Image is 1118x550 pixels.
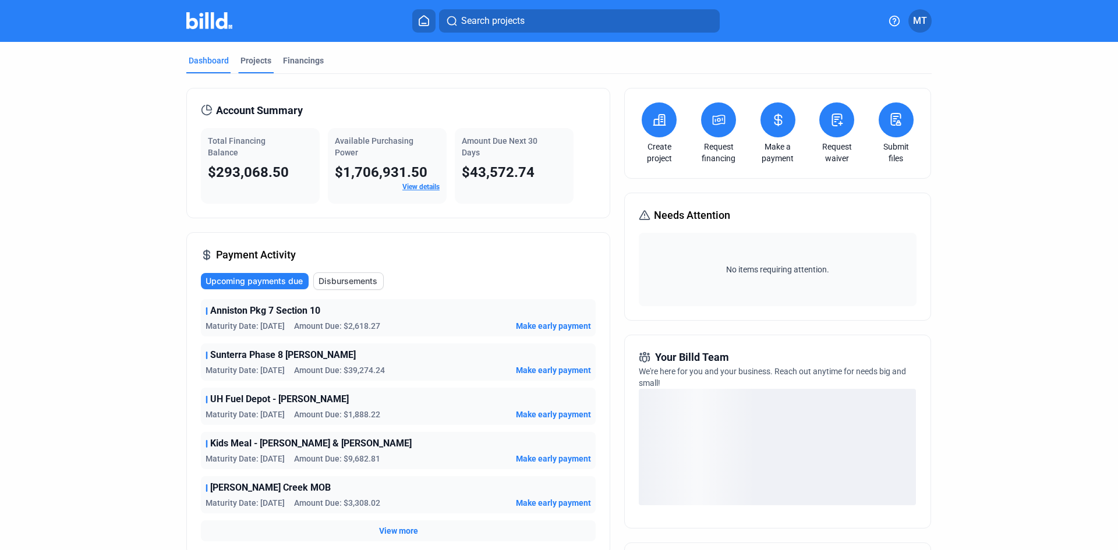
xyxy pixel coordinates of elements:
span: Maturity Date: [DATE] [206,409,285,420]
span: Payment Activity [216,247,296,263]
a: Create project [639,141,680,164]
span: Account Summary [216,102,303,119]
span: Amount Due: $9,682.81 [294,453,380,464]
span: Sunterra Phase 8 [PERSON_NAME] [210,348,356,362]
span: Maturity Date: [DATE] [206,453,285,464]
a: Request financing [698,141,739,164]
button: Make early payment [516,364,591,376]
span: $43,572.74 [462,164,535,180]
span: $1,706,931.50 [335,164,427,180]
span: Your Billd Team [655,349,729,366]
span: Total Financing Balance [208,136,266,157]
a: View details [402,183,440,191]
div: Financings [283,55,324,66]
button: Search projects [439,9,720,33]
div: Dashboard [189,55,229,66]
span: Anniston Pkg 7 Section 10 [210,304,320,318]
span: Search projects [461,14,525,28]
span: MT [913,14,927,28]
span: Available Purchasing Power [335,136,413,157]
a: Submit files [876,141,917,164]
span: Upcoming payments due [206,275,303,287]
span: [PERSON_NAME] Creek MOB [210,481,331,495]
button: Make early payment [516,453,591,464]
span: No items requiring attention. [643,264,911,275]
button: Make early payment [516,409,591,420]
span: Amount Due Next 30 Days [462,136,537,157]
span: $293,068.50 [208,164,289,180]
button: View more [379,525,418,537]
span: Amount Due: $2,618.27 [294,320,380,332]
a: Request waiver [816,141,857,164]
button: Upcoming payments due [201,273,309,289]
img: Billd Company Logo [186,12,232,29]
span: We're here for you and your business. Reach out anytime for needs big and small! [639,367,906,388]
button: Make early payment [516,320,591,332]
div: loading [639,389,916,505]
span: UH Fuel Depot - [PERSON_NAME] [210,392,349,406]
span: Amount Due: $3,308.02 [294,497,380,509]
a: Make a payment [758,141,798,164]
span: Kids Meal - [PERSON_NAME] & [PERSON_NAME] [210,437,412,450]
span: Needs Attention [654,207,730,223]
span: Amount Due: $39,274.24 [294,364,385,376]
span: Amount Due: $1,888.22 [294,409,380,420]
span: Disbursements [319,275,377,287]
span: Maturity Date: [DATE] [206,497,285,509]
div: Projects [240,55,271,66]
button: MT [908,9,932,33]
button: Disbursements [313,272,384,290]
button: Make early payment [516,497,591,509]
span: Maturity Date: [DATE] [206,320,285,332]
span: Maturity Date: [DATE] [206,364,285,376]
